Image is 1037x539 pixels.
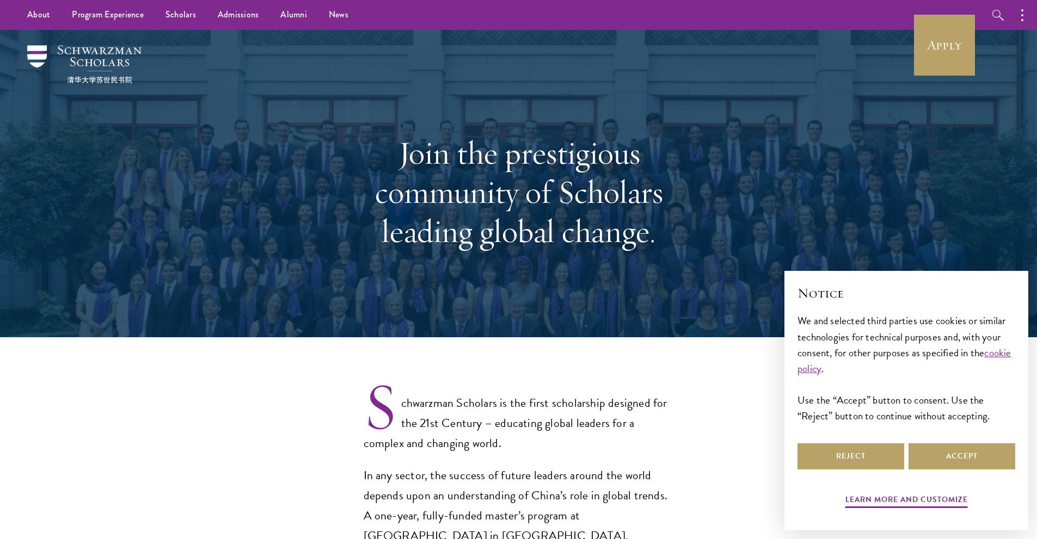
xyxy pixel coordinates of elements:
[797,284,1015,302] h2: Notice
[797,345,1011,376] a: cookie policy
[331,133,707,251] h1: Join the prestigious community of Scholars leading global change.
[797,313,1015,423] div: We and selected third parties use cookies or similar technologies for technical purposes and, wit...
[909,443,1015,469] button: Accept
[914,15,975,76] a: Apply
[364,375,674,454] p: Schwarzman Scholars is the first scholarship designed for the 21st Century – educating global lea...
[797,443,904,469] button: Reject
[27,45,142,83] img: Schwarzman Scholars
[845,493,968,510] button: Learn more and customize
